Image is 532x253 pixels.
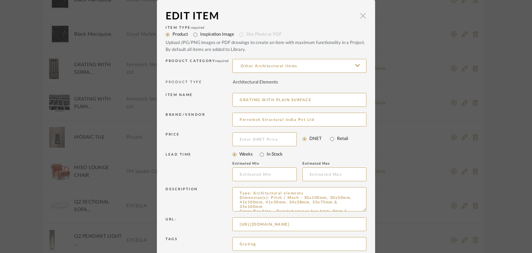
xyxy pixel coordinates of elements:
label: In Stock [267,151,283,158]
div: Architectural Elements [233,79,278,86]
input: Enter Name [232,93,366,107]
div: Upload JPG/PNG images or PDF drawings to create an item with maximum functionality in a Project. ... [166,40,366,53]
div: Description [166,187,232,212]
label: Retail [337,136,348,142]
button: Close [356,9,370,23]
div: Brand/Vendor [166,113,232,127]
div: Item name [166,93,232,107]
div: Item Type [166,26,366,30]
input: Estimated Max [302,167,367,181]
div: Edit Item [166,9,356,24]
mat-radio-group: Select price type [302,134,367,144]
input: Unknown [232,113,366,127]
span: required [191,26,204,29]
div: Estimated Min [232,162,281,166]
input: Enter DNET Price [232,132,297,146]
div: Estimated Max [302,162,351,166]
input: Type a category to search and select [232,59,366,73]
div: Price [166,132,232,144]
div: PRODUCT TYPE [166,77,233,88]
div: Url: [166,217,232,232]
div: Product Category [166,59,232,73]
mat-radio-group: Select item type [232,150,366,159]
div: LEAD TIME [166,152,232,182]
div: Tags [166,237,232,251]
input: Estimated Min [232,167,297,181]
label: Product [172,31,188,38]
mat-radio-group: Select item type [166,30,366,53]
label: DNET [309,136,322,142]
span: required [215,59,229,63]
input: Enter Keywords, Separated by Commas [232,237,366,251]
label: Inspiration Image [200,31,234,38]
label: Weeks [239,151,253,158]
input: Enter URL [232,217,366,231]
